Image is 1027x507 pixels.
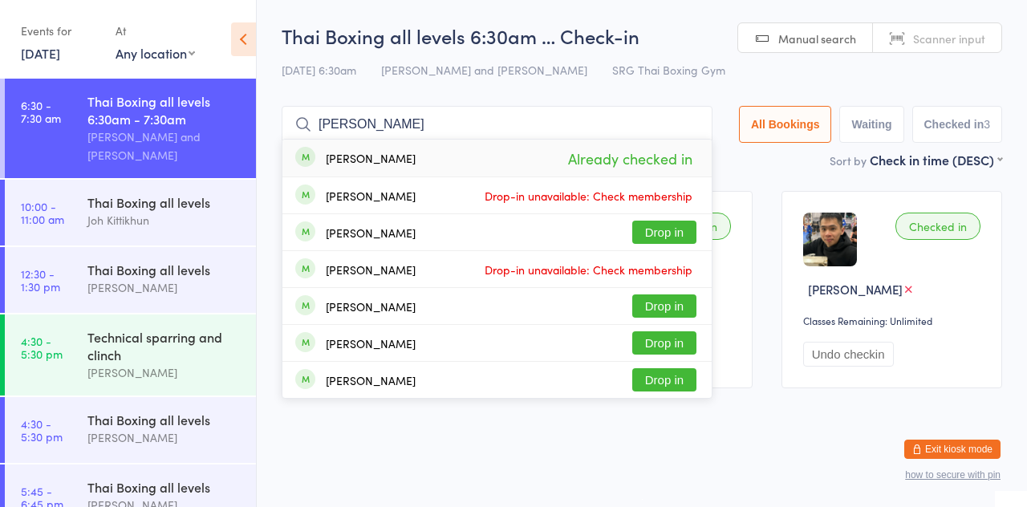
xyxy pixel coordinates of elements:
[895,213,980,240] div: Checked in
[778,30,856,47] span: Manual search
[87,278,242,297] div: [PERSON_NAME]
[116,18,195,44] div: At
[87,478,242,496] div: Thai Boxing all levels
[870,151,1002,168] div: Check in time (DESC)
[5,180,256,245] a: 10:00 -11:00 amThai Boxing all levelsJoh Kittikhun
[808,281,903,298] span: [PERSON_NAME]
[21,18,99,44] div: Events for
[21,417,63,443] time: 4:30 - 5:30 pm
[326,337,416,350] div: [PERSON_NAME]
[282,22,1002,49] h2: Thai Boxing all levels 6:30am … Check-in
[87,128,242,164] div: [PERSON_NAME] and [PERSON_NAME]
[481,258,696,282] span: Drop-in unavailable: Check membership
[326,263,416,276] div: [PERSON_NAME]
[87,261,242,278] div: Thai Boxing all levels
[984,118,990,131] div: 3
[87,92,242,128] div: Thai Boxing all levels 6:30am - 7:30am
[803,342,894,367] button: Undo checkin
[632,368,696,391] button: Drop in
[87,193,242,211] div: Thai Boxing all levels
[5,397,256,463] a: 4:30 -5:30 pmThai Boxing all levels[PERSON_NAME]
[632,294,696,318] button: Drop in
[904,440,1001,459] button: Exit kiosk mode
[912,106,1003,143] button: Checked in3
[564,144,696,172] span: Already checked in
[481,184,696,208] span: Drop-in unavailable: Check membership
[326,189,416,202] div: [PERSON_NAME]
[87,211,242,229] div: Joh Kittikhun
[5,247,256,313] a: 12:30 -1:30 pmThai Boxing all levels[PERSON_NAME]
[21,200,64,225] time: 10:00 - 11:00 am
[803,213,857,266] img: image1719479951.png
[21,335,63,360] time: 4:30 - 5:30 pm
[830,152,867,168] label: Sort by
[87,363,242,382] div: [PERSON_NAME]
[116,44,195,62] div: Any location
[282,62,356,78] span: [DATE] 6:30am
[739,106,832,143] button: All Bookings
[803,314,985,327] div: Classes Remaining: Unlimited
[632,221,696,244] button: Drop in
[87,328,242,363] div: Technical sparring and clinch
[21,99,61,124] time: 6:30 - 7:30 am
[839,106,903,143] button: Waiting
[905,469,1001,481] button: how to secure with pin
[87,411,242,428] div: Thai Boxing all levels
[5,314,256,395] a: 4:30 -5:30 pmTechnical sparring and clinch[PERSON_NAME]
[381,62,587,78] span: [PERSON_NAME] and [PERSON_NAME]
[612,62,725,78] span: SRG Thai Boxing Gym
[913,30,985,47] span: Scanner input
[21,44,60,62] a: [DATE]
[282,106,712,143] input: Search
[326,300,416,313] div: [PERSON_NAME]
[5,79,256,178] a: 6:30 -7:30 amThai Boxing all levels 6:30am - 7:30am[PERSON_NAME] and [PERSON_NAME]
[632,331,696,355] button: Drop in
[326,226,416,239] div: [PERSON_NAME]
[21,267,60,293] time: 12:30 - 1:30 pm
[326,374,416,387] div: [PERSON_NAME]
[87,428,242,447] div: [PERSON_NAME]
[326,152,416,164] div: [PERSON_NAME]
